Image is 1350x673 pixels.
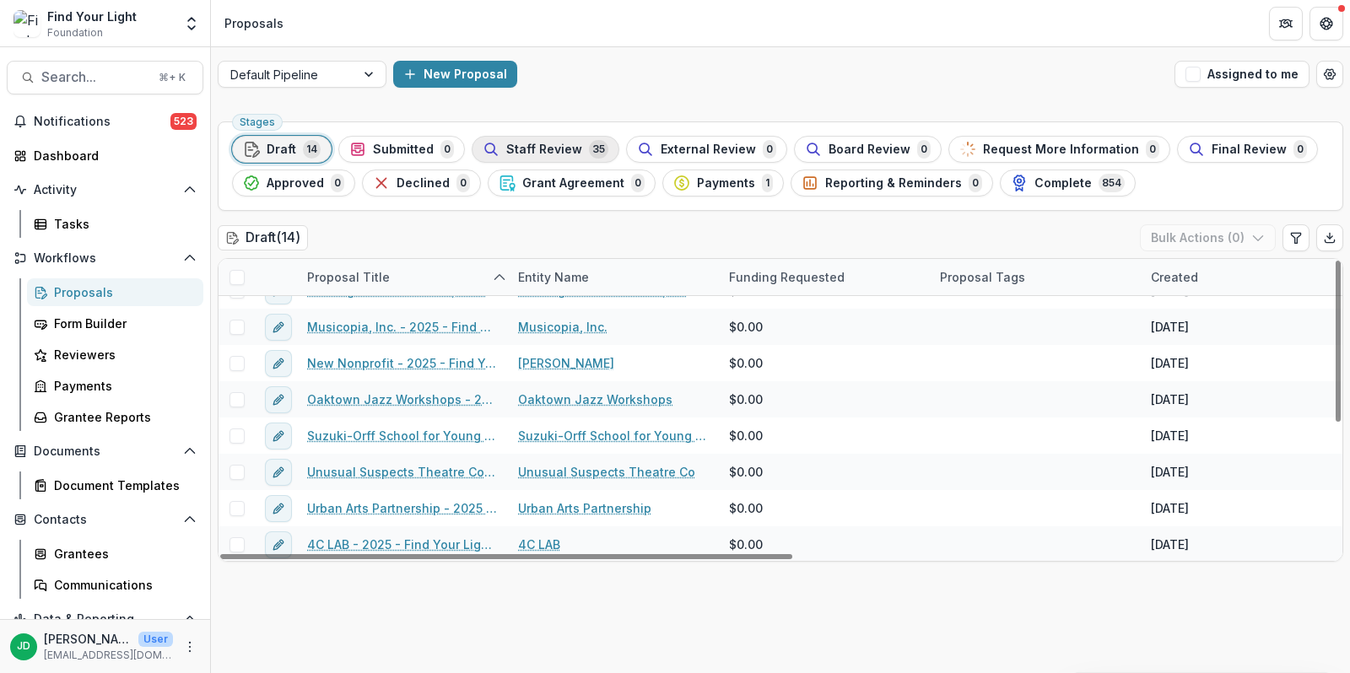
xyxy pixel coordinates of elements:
[508,259,719,295] div: Entity Name
[719,268,855,286] div: Funding Requested
[829,143,910,157] span: Board Review
[1151,427,1189,444] div: [DATE]
[1151,536,1189,553] div: [DATE]
[307,318,498,336] a: Musicopia, Inc. - 2025 - Find Your Light Foundation 25/26 RFP Grant Application
[297,268,400,286] div: Proposal Title
[297,259,508,295] div: Proposal Title
[54,215,190,233] div: Tasks
[729,536,763,553] span: $0.00
[518,463,695,481] a: Unusual Suspects Theatre Co
[1151,499,1189,517] div: [DATE]
[267,143,296,157] span: Draft
[267,176,324,191] span: Approved
[518,390,672,408] a: Oaktown Jazz Workshops
[930,259,1141,295] div: Proposal Tags
[1146,140,1159,159] span: 0
[1316,224,1343,251] button: Export table data
[54,315,190,332] div: Form Builder
[17,641,30,652] div: Jeffrey Dollinger
[265,495,292,522] button: edit
[265,423,292,450] button: edit
[331,174,344,192] span: 0
[44,648,173,663] p: [EMAIL_ADDRESS][DOMAIN_NAME]
[34,513,176,527] span: Contacts
[54,476,190,494] div: Document Templates
[34,444,176,459] span: Documents
[34,183,176,197] span: Activity
[138,632,173,647] p: User
[307,354,498,372] a: New Nonprofit - 2025 - Find Your Light Foundation 25/26 RFP Grant Application
[373,143,434,157] span: Submitted
[34,612,176,627] span: Data & Reporting
[626,136,787,163] button: External Review0
[307,427,498,444] a: Suzuki-Orff School for Young Musicians - 2025 - Find Your Light Foundation 25/26 RFP Grant Applic...
[27,571,203,599] a: Communications
[729,390,763,408] span: $0.00
[34,115,170,129] span: Notifications
[307,390,498,408] a: Oaktown Jazz Workshops - 2025 - Find Your Light Foundation 25/26 RFP Grant Application
[506,143,582,157] span: Staff Review
[440,140,454,159] span: 0
[47,25,103,40] span: Foundation
[397,176,450,191] span: Declined
[307,499,498,517] a: Urban Arts Partnership - 2025 - Find Your Light Foundation 25/26 RFP Grant Application
[41,69,148,85] span: Search...
[1151,463,1189,481] div: [DATE]
[7,61,203,94] button: Search...
[1151,318,1189,336] div: [DATE]
[307,536,498,553] a: 4C LAB - 2025 - Find Your Light Foundation 25/26 RFP Grant Application
[729,499,763,517] span: $0.00
[303,140,321,159] span: 14
[791,170,993,197] button: Reporting & Reminders0
[763,140,776,159] span: 0
[948,136,1170,163] button: Request More Information0
[27,341,203,369] a: Reviewers
[27,540,203,568] a: Grantees
[393,61,517,88] button: New Proposal
[1316,61,1343,88] button: Open table manager
[522,176,624,191] span: Grant Agreement
[1141,268,1208,286] div: Created
[1309,7,1343,40] button: Get Help
[27,278,203,306] a: Proposals
[719,259,930,295] div: Funding Requested
[265,386,292,413] button: edit
[54,408,190,426] div: Grantee Reports
[54,283,190,301] div: Proposals
[589,140,608,159] span: 35
[729,318,763,336] span: $0.00
[7,245,203,272] button: Open Workflows
[493,271,506,284] svg: sorted ascending
[155,68,189,87] div: ⌘ + K
[7,108,203,135] button: Notifications523
[44,630,132,648] p: [PERSON_NAME]
[917,140,931,159] span: 0
[1140,224,1276,251] button: Bulk Actions (0)
[518,536,560,553] a: 4C LAB
[1293,140,1307,159] span: 0
[7,438,203,465] button: Open Documents
[729,463,763,481] span: $0.00
[54,545,190,563] div: Grantees
[224,14,283,32] div: Proposals
[794,136,942,163] button: Board Review0
[508,268,599,286] div: Entity Name
[362,170,481,197] button: Declined0
[7,176,203,203] button: Open Activity
[697,176,755,191] span: Payments
[661,143,756,157] span: External Review
[631,174,645,192] span: 0
[1177,136,1318,163] button: Final Review0
[983,143,1139,157] span: Request More Information
[47,8,137,25] div: Find Your Light
[338,136,465,163] button: Submitted0
[265,314,292,341] button: edit
[180,637,200,657] button: More
[930,268,1035,286] div: Proposal Tags
[518,318,607,336] a: Musicopia, Inc.
[729,427,763,444] span: $0.00
[1151,354,1189,372] div: [DATE]
[518,499,651,517] a: Urban Arts Partnership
